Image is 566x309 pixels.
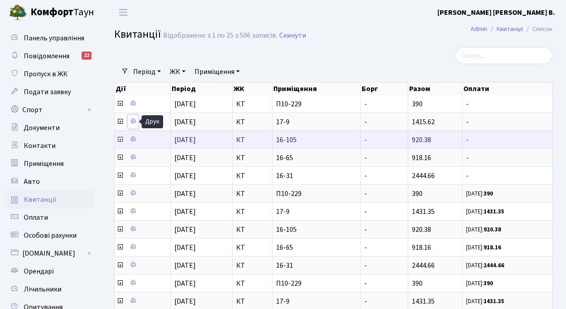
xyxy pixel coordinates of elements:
[236,190,268,197] span: КТ
[437,8,555,17] b: [PERSON_NAME] [PERSON_NAME] В.
[236,118,268,126] span: КТ
[276,136,357,144] span: 16-105
[4,226,94,244] a: Особові рахунки
[4,47,94,65] a: Повідомлення22
[166,64,189,79] a: ЖК
[24,141,56,151] span: Контакти
[191,64,243,79] a: Приміщення
[24,284,61,294] span: Лічильники
[497,24,523,34] a: Квитанції
[364,225,367,235] span: -
[4,191,94,209] a: Квитанції
[276,262,357,269] span: 16-31
[174,279,196,288] span: [DATE]
[24,51,69,61] span: Повідомлення
[276,280,357,287] span: П10-229
[466,136,549,144] span: -
[174,171,196,181] span: [DATE]
[466,118,549,126] span: -
[484,208,504,216] b: 1431.35
[4,280,94,298] a: Лічильники
[364,189,367,199] span: -
[4,173,94,191] a: Авто
[364,243,367,252] span: -
[276,226,357,233] span: 16-105
[174,207,196,217] span: [DATE]
[272,83,361,95] th: Приміщення
[412,243,431,252] span: 918.16
[484,244,501,252] b: 918.16
[82,52,91,60] div: 22
[114,26,161,42] span: Квитанції
[236,100,268,108] span: КТ
[24,177,40,187] span: Авто
[466,297,504,305] small: [DATE]:
[471,24,487,34] a: Admin
[364,135,367,145] span: -
[24,69,68,79] span: Пропуск в ЖК
[276,298,357,305] span: 17-9
[466,190,493,198] small: [DATE]:
[523,24,553,34] li: Список
[236,136,268,144] span: КТ
[437,7,555,18] a: [PERSON_NAME] [PERSON_NAME] В.
[462,83,553,95] th: Оплати
[412,153,431,163] span: 918.16
[9,4,27,22] img: logo.png
[484,261,504,270] b: 2444.66
[30,5,94,20] span: Таун
[4,65,94,83] a: Пропуск в ЖК
[364,279,367,288] span: -
[4,29,94,47] a: Панель управління
[276,100,357,108] span: П10-229
[236,280,268,287] span: КТ
[30,5,73,19] b: Комфорт
[130,64,164,79] a: Період
[484,226,501,234] b: 920.38
[364,153,367,163] span: -
[466,154,549,161] span: -
[24,123,60,133] span: Документи
[412,171,435,181] span: 2444.66
[457,20,566,39] nav: breadcrumb
[174,189,196,199] span: [DATE]
[233,83,272,95] th: ЖК
[236,154,268,161] span: КТ
[466,208,504,216] small: [DATE]:
[412,296,435,306] span: 1431.35
[174,261,196,270] span: [DATE]
[466,172,549,179] span: -
[236,172,268,179] span: КТ
[163,31,277,40] div: Відображено з 1 по 25 з 506 записів.
[174,243,196,252] span: [DATE]
[364,261,367,270] span: -
[455,47,553,64] input: Пошук...
[174,99,196,109] span: [DATE]
[174,135,196,145] span: [DATE]
[466,261,504,270] small: [DATE]:
[4,262,94,280] a: Орендарі
[4,101,94,119] a: Спорт
[412,261,435,270] span: 2444.66
[4,119,94,137] a: Документи
[142,115,163,128] div: Друк
[412,207,435,217] span: 1431.35
[466,226,501,234] small: [DATE]:
[174,296,196,306] span: [DATE]
[484,190,493,198] b: 390
[4,137,94,155] a: Контакти
[466,244,501,252] small: [DATE]:
[364,117,367,127] span: -
[115,83,171,95] th: Дії
[236,226,268,233] span: КТ
[24,195,56,205] span: Квитанції
[364,171,367,181] span: -
[112,5,134,20] button: Переключити навігацію
[412,117,435,127] span: 1415.62
[24,33,84,43] span: Панель управління
[236,208,268,215] span: КТ
[276,154,357,161] span: 16-65
[171,83,233,95] th: Період
[466,279,493,287] small: [DATE]:
[236,244,268,251] span: КТ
